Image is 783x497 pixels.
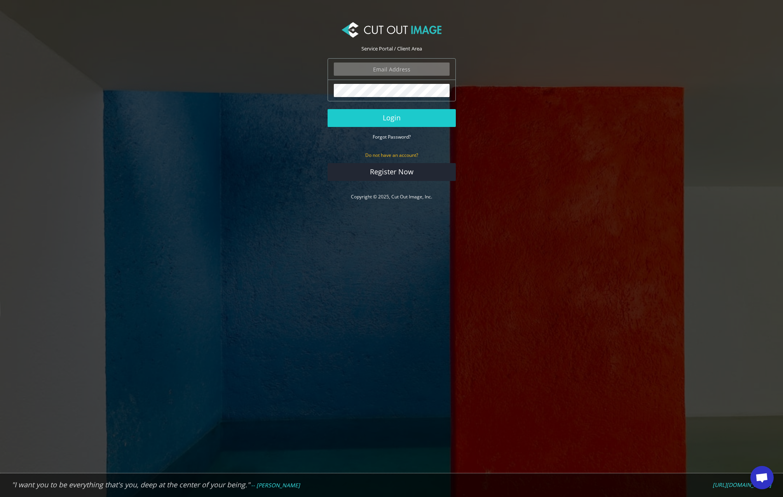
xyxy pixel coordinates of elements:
a: Forgot Password? [373,133,411,140]
small: Forgot Password? [373,134,411,140]
img: Cut Out Image [342,22,441,38]
em: [URL][DOMAIN_NAME] [713,481,771,488]
em: -- [PERSON_NAME] [251,481,300,489]
a: Register Now [328,163,456,181]
button: Login [328,109,456,127]
em: "I want you to be everything that's you, deep at the center of your being." [12,480,250,489]
a: Copyright © 2025, Cut Out Image, Inc. [351,193,432,200]
a: [URL][DOMAIN_NAME] [713,481,771,488]
small: Do not have an account? [365,152,418,158]
input: Email Address [334,63,450,76]
div: Open chat [750,466,774,489]
span: Service Portal / Client Area [361,45,422,52]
